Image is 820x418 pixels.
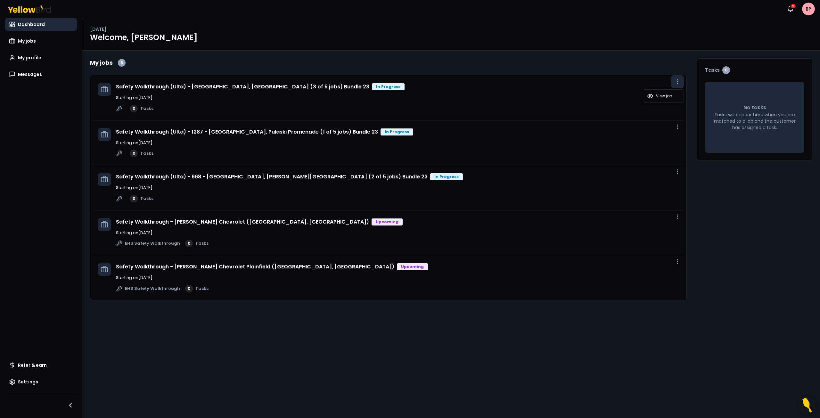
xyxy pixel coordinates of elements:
span: Refer & earn [18,362,47,368]
button: 9 [784,3,797,15]
a: 0Tasks [130,150,153,157]
div: 9 [790,3,796,9]
a: My jobs [5,35,77,47]
div: 0 [185,285,193,292]
a: Messages [5,68,77,81]
div: Upcoming [372,218,403,225]
div: In Progress [430,173,463,180]
a: Safety Walkthrough - [PERSON_NAME] Chevrolet ([GEOGRAPHIC_DATA], [GEOGRAPHIC_DATA]) [116,218,369,225]
a: Safety Walkthrough (Ulta) - 1287 - [GEOGRAPHIC_DATA], Pulaski Promenade (1 of 5 jobs) Bundle 23 [116,128,378,135]
h1: Welcome, [PERSON_NAME] [90,32,812,43]
span: Dashboard [18,21,45,28]
p: Starting on [DATE] [116,184,679,191]
a: 0Tasks [185,240,209,247]
span: My profile [18,54,41,61]
p: No tasks [743,104,766,111]
span: My jobs [18,38,36,44]
a: Safety Walkthrough - [PERSON_NAME] Chevrolet Plainfield ([GEOGRAPHIC_DATA], [GEOGRAPHIC_DATA]) [116,263,394,270]
p: Starting on [DATE] [116,140,679,146]
span: BP [802,3,815,15]
a: Settings [5,375,77,388]
a: My profile [5,51,77,64]
p: Starting on [DATE] [116,94,679,101]
span: EHS Safety Walkthrough [125,240,180,247]
div: 0 [130,150,138,157]
div: 0 [185,240,193,247]
a: Dashboard [5,18,77,31]
span: Messages [18,71,42,78]
div: 0 [722,66,730,74]
button: Open Resource Center [798,396,817,415]
div: Upcoming [397,263,428,270]
a: 0Tasks [185,285,209,292]
span: EHS Safety Walkthrough [125,285,180,292]
a: Refer & earn [5,359,77,372]
p: Starting on [DATE] [116,275,679,281]
p: Tasks will appear here when you are matched to a job and the customer has assigned a task. [713,111,796,131]
div: 0 [130,105,138,112]
span: View job [656,94,672,99]
a: 0Tasks [130,105,153,112]
h2: My jobs [90,58,113,67]
a: Safety Walkthrough (Ulta) - 668 - [GEOGRAPHIC_DATA], [PERSON_NAME][GEOGRAPHIC_DATA] (2 of 5 jobs)... [116,173,428,180]
a: Safety Walkthrough (Ulta) - [GEOGRAPHIC_DATA], [GEOGRAPHIC_DATA] (3 of 5 jobs) Bundle 23 [116,83,369,90]
p: Starting on [DATE] [116,230,679,236]
div: In Progress [381,128,413,135]
div: In Progress [372,83,405,90]
span: Settings [18,379,38,385]
div: 0 [130,195,138,202]
a: 0Tasks [130,195,153,202]
p: [DATE] [90,26,106,32]
h3: Tasks [705,66,804,74]
div: 5 [118,59,126,67]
